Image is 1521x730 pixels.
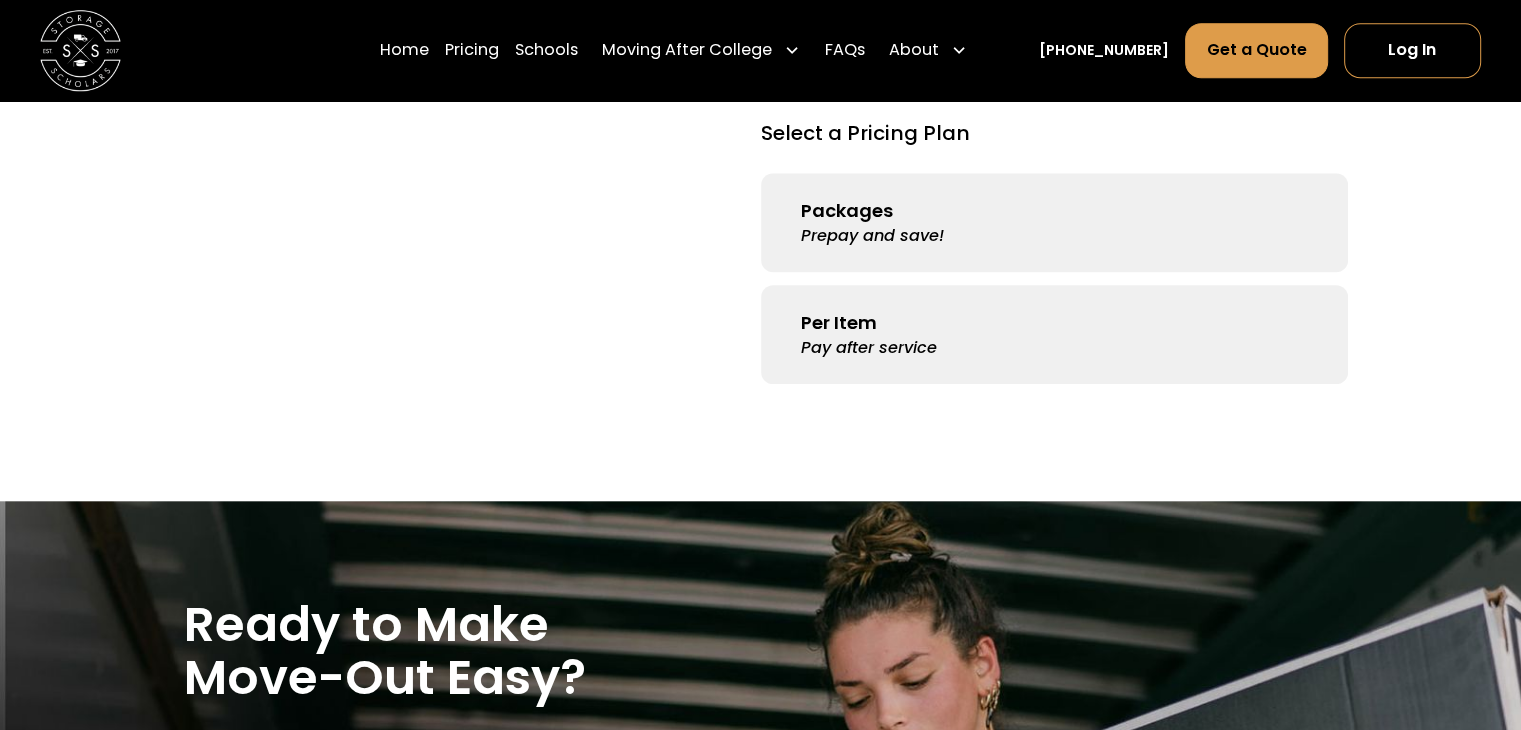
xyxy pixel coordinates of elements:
[889,38,939,62] div: About
[445,22,499,78] a: Pricing
[801,309,877,336] div: Per Item
[824,22,864,78] a: FAQs
[881,22,975,78] div: About
[1039,40,1169,61] a: [PHONE_NUMBER]
[1185,23,1327,77] a: Get a Quote
[515,22,578,78] a: Schools
[602,38,772,62] div: Moving After College
[184,598,720,704] h1: Ready to Make Move-Out Easy?
[801,224,944,248] div: Prepay and save!
[380,22,429,78] a: Home
[761,118,970,148] div: Select a Pricing Plan
[40,10,121,91] a: home
[801,197,893,224] div: Packages
[594,22,808,78] div: Moving After College
[801,336,937,360] div: Pay after service
[1344,23,1481,77] a: Log In
[40,10,121,91] img: Storage Scholars main logo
